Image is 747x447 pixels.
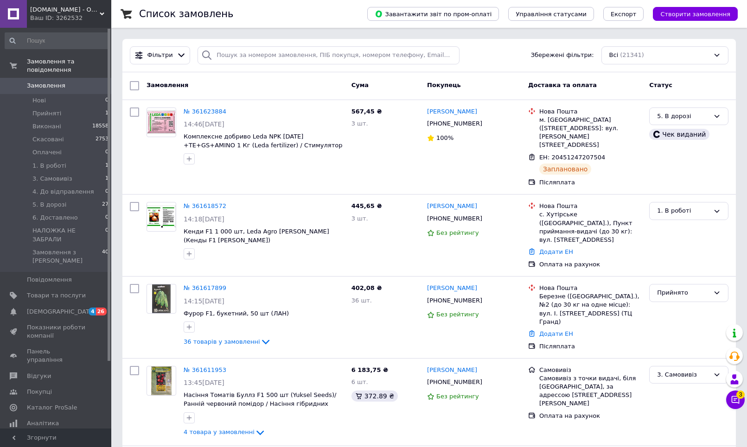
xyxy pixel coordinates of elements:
div: Нова Пошта [539,107,642,116]
div: Післяплата [539,178,642,187]
span: 14:18[DATE] [184,215,224,223]
div: Прийнято [657,288,709,298]
div: 5. В дорозі [657,112,709,121]
button: Управління статусами [508,7,594,21]
a: 36 товарів у замовленні [184,338,271,345]
div: 372.89 ₴ [351,390,398,402]
span: 4 товара у замовленні [184,428,255,435]
span: Насіння Томатів Буллз F1 500 шт (Yuksel Seeds)/ Ранній червоний помідор / Насіння гібридних томат... [184,391,336,416]
div: 1. В роботі [657,206,709,216]
span: Скасовані [32,135,64,144]
div: Самовивіз [539,366,642,374]
span: Створити замовлення [660,11,730,18]
span: [PHONE_NUMBER] [427,215,482,222]
a: 4 товара у замовленні [184,428,266,435]
span: Управління статусами [516,11,587,18]
span: 0 [105,227,109,243]
span: 14:15[DATE] [184,297,224,305]
img: Фото товару [152,284,170,313]
div: Нова Пошта [539,202,642,210]
span: 36 товарів у замовленні [184,338,260,345]
button: Завантажити звіт по пром-оплаті [367,7,499,21]
button: Чат з покупцем3 [726,390,745,409]
span: 0 [105,188,109,196]
span: 4 [89,308,96,315]
span: 27 [102,201,109,209]
span: 1 [105,109,109,118]
a: Створити замовлення [644,10,738,17]
span: 40 [102,248,109,265]
input: Пошук за номером замовлення, ПІБ покупця, номером телефону, Email, номером накладної [198,46,460,64]
span: НАЛОЖКА НЕ ЗАБРАЛИ [32,227,105,243]
span: Панель управління [27,347,86,364]
span: 402,08 ₴ [351,284,382,291]
span: 26 [96,308,107,315]
div: Чек виданий [649,129,709,140]
span: 5. В дорозі [32,201,66,209]
span: 1 [105,162,109,170]
div: Ваш ID: 3262532 [30,14,111,22]
div: с. Хутірське ([GEOGRAPHIC_DATA].), Пункт приймання-видачі (до 30 кг): вул. [STREET_ADDRESS] [539,210,642,244]
span: Нові [32,96,46,105]
span: 36 шт. [351,297,372,304]
a: № 361617899 [184,284,226,291]
span: 445,65 ₴ [351,202,382,209]
span: Товари та послуги [27,291,86,300]
div: Оплата на рахунок [539,412,642,420]
img: Фото товару [147,110,176,134]
span: [DEMOGRAPHIC_DATA] [27,308,96,316]
span: 100% [436,134,453,141]
a: Фото товару [147,202,176,232]
button: Створити замовлення [653,7,738,21]
h1: Список замовлень [139,8,233,19]
a: № 361623884 [184,108,226,115]
span: [PHONE_NUMBER] [427,378,482,385]
span: Cума [351,82,369,88]
span: Відгуки [27,372,51,380]
span: Ledaagro.Shop - Онлайн-супермаркет товарів для саду та городу [30,6,100,14]
span: Експорт [611,11,637,18]
span: Статус [649,82,672,88]
span: 2753 [96,135,109,144]
span: 6 шт. [351,378,368,385]
div: Нова Пошта [539,284,642,292]
a: [PERSON_NAME] [427,107,477,116]
a: Фурор F1, букетний, 50 шт (ЛАН) [184,310,289,317]
span: 0 [105,96,109,105]
span: 1 [105,175,109,183]
a: Комплексне добриво Leda NPK [DATE] +ТЕ+GS+AMINO 1 Кг (Leda fertilizer) / Стимулятор для плодоношення [184,133,342,157]
span: Оплачені [32,148,62,157]
img: Фото товару [147,206,176,228]
span: 14:46[DATE] [184,120,224,128]
a: Фото товару [147,366,176,396]
span: Без рейтингу [436,393,479,400]
span: Без рейтингу [436,311,479,318]
div: Заплановано [539,164,592,175]
span: Доставка та оплата [528,82,597,88]
span: Аналітика [27,419,59,428]
span: 3. Самовивіз [32,175,72,183]
span: 567,45 ₴ [351,108,382,115]
span: Замовлення [27,82,65,90]
span: 6 183,75 ₴ [351,366,388,373]
a: № 361611953 [184,366,226,373]
span: (21341) [620,51,644,58]
a: Додати ЕН [539,330,573,337]
span: 13:45[DATE] [184,379,224,386]
div: Оплата на рахунок [539,260,642,269]
a: [PERSON_NAME] [427,284,477,293]
button: Експорт [603,7,644,21]
span: 18558 [92,122,109,131]
div: Післяплата [539,342,642,351]
span: Замовлення з [PERSON_NAME] [32,248,102,265]
span: [PHONE_NUMBER] [427,120,482,127]
a: Фото товару [147,107,176,137]
span: [PHONE_NUMBER] [427,297,482,304]
span: Фільтри [147,51,173,60]
span: 1. В роботі [32,162,66,170]
span: Без рейтингу [436,229,479,236]
div: Cамовивіз з точки видачі, біля [GEOGRAPHIC_DATA], за адрессою [STREET_ADDRESS][PERSON_NAME] [539,374,642,408]
span: Показники роботи компанії [27,323,86,340]
a: Фото товару [147,284,176,314]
